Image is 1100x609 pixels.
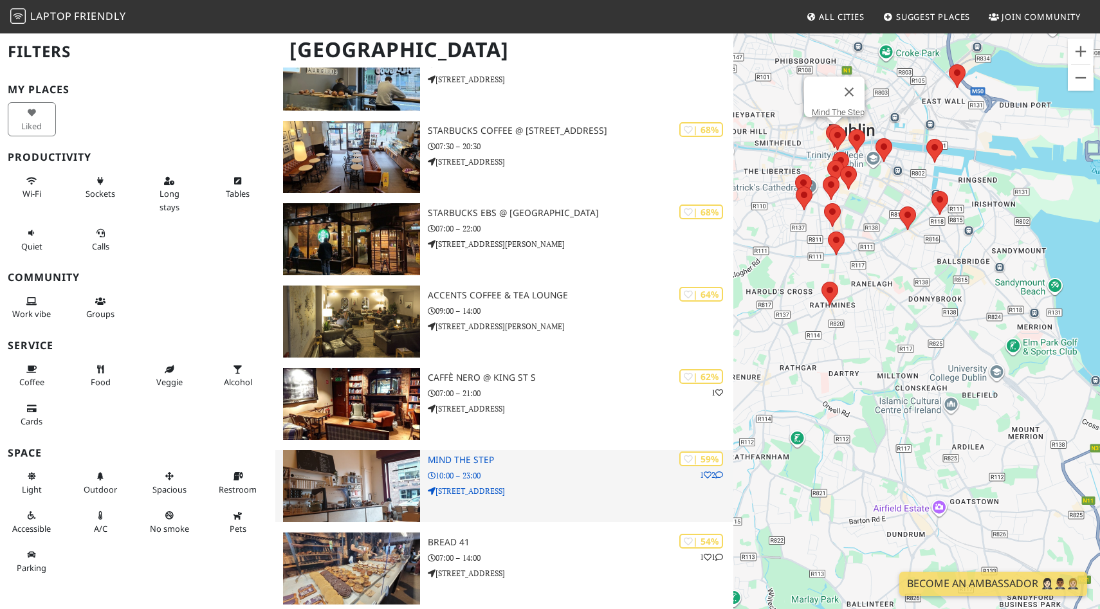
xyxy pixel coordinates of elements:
[275,203,734,275] a: Starbucks EBS @ Westmorland Street | 68% Starbucks EBS @ [GEOGRAPHIC_DATA] 07:00 – 22:00 [STREET_...
[283,121,421,193] img: Starbucks Coffee @ 19 Rock Hill
[283,368,421,440] img: Caffè Nero @ King St S
[214,466,262,500] button: Restroom
[86,188,115,199] span: Power sockets
[160,188,179,212] span: Long stays
[86,308,115,320] span: Group tables
[84,484,117,495] span: Outdoor area
[428,552,733,564] p: 07:00 – 14:00
[819,11,865,23] span: All Cities
[8,359,56,393] button: Coffee
[896,11,971,23] span: Suggest Places
[801,5,870,28] a: All Cities
[77,291,125,325] button: Groups
[679,451,723,466] div: | 59%
[1002,11,1081,23] span: Join Community
[679,287,723,302] div: | 64%
[17,562,46,574] span: Parking
[152,484,187,495] span: Spacious
[1068,39,1094,64] button: Zoom in
[428,208,733,219] h3: Starbucks EBS @ [GEOGRAPHIC_DATA]
[10,8,26,24] img: LaptopFriendly
[156,376,183,388] span: Veggie
[428,455,733,466] h3: Mind The Step
[428,469,733,482] p: 10:00 – 23:00
[8,84,268,96] h3: My Places
[226,188,250,199] span: Work-friendly tables
[214,505,262,539] button: Pets
[8,291,56,325] button: Work vibe
[428,537,733,548] h3: Bread 41
[224,376,252,388] span: Alcohol
[834,77,865,107] button: Close
[428,156,733,168] p: [STREET_ADDRESS]
[91,376,111,388] span: Food
[428,125,733,136] h3: Starbucks Coffee @ [STREET_ADDRESS]
[984,5,1086,28] a: Join Community
[10,6,126,28] a: LaptopFriendly LaptopFriendly
[428,140,733,152] p: 07:30 – 20:30
[74,9,125,23] span: Friendly
[214,359,262,393] button: Alcohol
[700,551,723,563] p: 1 1
[145,466,194,500] button: Spacious
[77,170,125,205] button: Sockets
[77,359,125,393] button: Food
[275,532,734,604] a: Bread 41 | 54% 11 Bread 41 07:00 – 14:00 [STREET_ADDRESS]
[77,223,125,257] button: Calls
[279,32,731,68] h1: [GEOGRAPHIC_DATA]
[8,398,56,432] button: Cards
[145,505,194,539] button: No smoke
[878,5,976,28] a: Suggest Places
[22,484,42,495] span: Natural light
[230,523,246,534] span: Pet friendly
[12,308,51,320] span: People working
[145,170,194,217] button: Long stays
[21,241,42,252] span: Quiet
[700,469,723,481] p: 1 2
[428,387,733,399] p: 07:00 – 21:00
[19,376,44,388] span: Coffee
[275,368,734,440] a: Caffè Nero @ King St S | 62% 1 Caffè Nero @ King St S 07:00 – 21:00 [STREET_ADDRESS]
[679,205,723,219] div: | 68%
[8,223,56,257] button: Quiet
[428,223,733,235] p: 07:00 – 22:00
[428,567,733,579] p: [STREET_ADDRESS]
[21,415,42,427] span: Credit cards
[812,107,865,117] a: Mind The Step
[1068,65,1094,91] button: Zoom out
[428,305,733,317] p: 09:00 – 14:00
[145,359,194,393] button: Veggie
[12,523,51,534] span: Accessible
[8,544,56,578] button: Parking
[679,534,723,549] div: | 54%
[219,484,257,495] span: Restroom
[8,466,56,500] button: Light
[8,32,268,71] h2: Filters
[428,372,733,383] h3: Caffè Nero @ King St S
[77,466,125,500] button: Outdoor
[275,450,734,522] a: Mind The Step | 59% 12 Mind The Step 10:00 – 23:00 [STREET_ADDRESS]
[8,151,268,163] h3: Productivity
[23,188,41,199] span: Stable Wi-Fi
[8,271,268,284] h3: Community
[8,447,268,459] h3: Space
[150,523,189,534] span: Smoke free
[30,9,72,23] span: Laptop
[92,241,109,252] span: Video/audio calls
[711,386,723,399] p: 1
[283,450,421,522] img: Mind The Step
[275,121,734,193] a: Starbucks Coffee @ 19 Rock Hill | 68% Starbucks Coffee @ [STREET_ADDRESS] 07:30 – 20:30 [STREET_A...
[94,523,107,534] span: Air conditioned
[428,238,733,250] p: [STREET_ADDRESS][PERSON_NAME]
[428,403,733,415] p: [STREET_ADDRESS]
[275,286,734,358] a: Accents Coffee & Tea Lounge | 64% Accents Coffee & Tea Lounge 09:00 – 14:00 [STREET_ADDRESS][PERS...
[283,532,421,604] img: Bread 41
[283,203,421,275] img: Starbucks EBS @ Westmorland Street
[679,122,723,137] div: | 68%
[77,505,125,539] button: A/C
[679,369,723,384] div: | 62%
[428,485,733,497] p: [STREET_ADDRESS]
[8,505,56,539] button: Accessible
[428,320,733,332] p: [STREET_ADDRESS][PERSON_NAME]
[8,340,268,352] h3: Service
